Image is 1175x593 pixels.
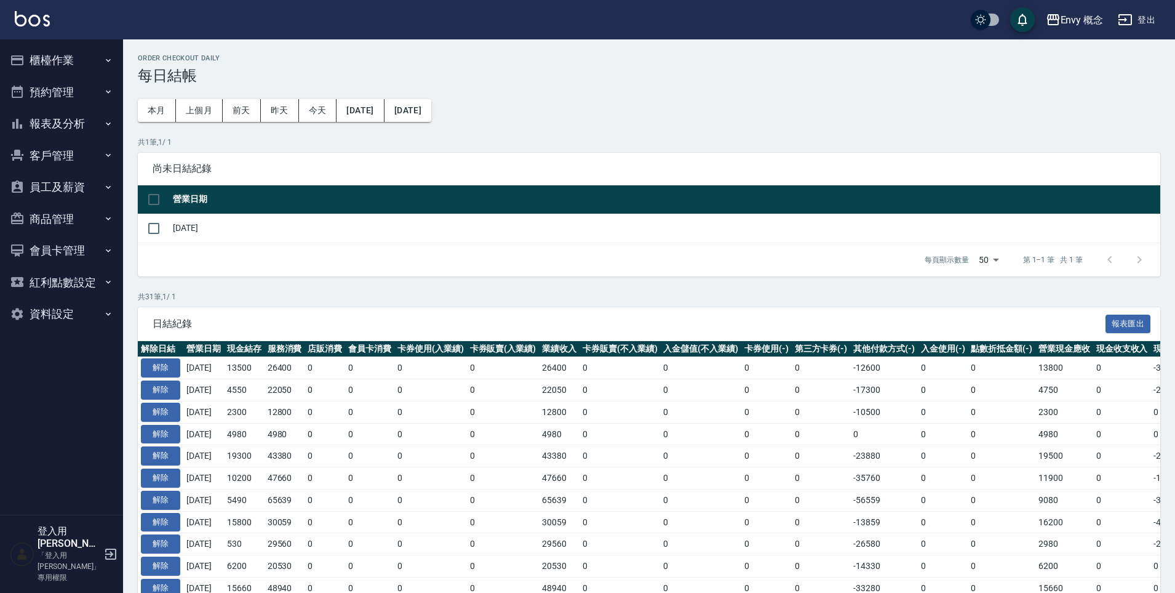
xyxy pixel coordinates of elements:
td: 0 [467,533,540,555]
td: 0 [580,489,661,511]
td: -26580 [850,533,918,555]
td: 29560 [539,533,580,555]
td: -10500 [850,401,918,423]
td: 0 [580,423,661,445]
td: 0 [968,489,1035,511]
td: 0 [660,467,741,490]
span: 尚未日結紀錄 [153,163,1145,175]
td: 0 [792,533,851,555]
button: 解除 [141,358,180,377]
td: 0 [918,511,968,533]
td: 0 [305,555,345,578]
td: 0 [467,445,540,467]
td: 0 [580,401,661,423]
td: 12800 [265,401,305,423]
td: 4980 [539,423,580,445]
td: 0 [660,357,741,379]
td: 0 [467,467,540,490]
td: 0 [394,555,467,578]
th: 會員卡消費 [345,341,394,357]
td: 20530 [265,555,305,578]
td: 0 [850,423,918,445]
td: 0 [968,533,1035,555]
td: 0 [345,555,394,578]
td: 0 [580,357,661,379]
td: -23880 [850,445,918,467]
td: 0 [918,423,968,445]
td: [DATE] [183,445,224,467]
td: 0 [918,555,968,578]
p: 共 31 筆, 1 / 1 [138,291,1160,302]
td: 0 [741,445,792,467]
td: 0 [305,489,345,511]
th: 服務消費 [265,341,305,357]
td: 13800 [1035,357,1093,379]
td: 0 [792,489,851,511]
span: 日結紀錄 [153,318,1105,330]
button: 解除 [141,446,180,466]
div: Envy 概念 [1061,12,1104,28]
th: 入金儲值(不入業績) [660,341,741,357]
td: 0 [345,489,394,511]
td: 11900 [1035,467,1093,490]
td: 0 [918,533,968,555]
button: 上個月 [176,99,223,122]
td: 0 [345,423,394,445]
td: 0 [467,489,540,511]
img: Logo [15,11,50,26]
td: [DATE] [183,379,224,401]
td: 0 [918,467,968,490]
td: [DATE] [183,533,224,555]
td: 0 [394,511,467,533]
td: 0 [792,379,851,401]
td: 2300 [1035,401,1093,423]
td: 0 [580,445,661,467]
button: 本月 [138,99,176,122]
td: 0 [305,511,345,533]
td: 0 [1093,445,1151,467]
td: [DATE] [183,467,224,490]
td: 4980 [1035,423,1093,445]
td: 4550 [224,379,265,401]
td: 0 [345,379,394,401]
td: 0 [467,357,540,379]
td: -17300 [850,379,918,401]
td: 0 [467,555,540,578]
td: 65639 [539,489,580,511]
td: 6200 [224,555,265,578]
td: 0 [1093,467,1151,490]
td: 29560 [265,533,305,555]
p: 共 1 筆, 1 / 1 [138,137,1160,148]
td: 0 [918,379,968,401]
button: 解除 [141,425,180,444]
td: [DATE] [183,401,224,423]
button: 前天 [223,99,261,122]
td: [DATE] [183,511,224,533]
td: 0 [345,445,394,467]
td: 30059 [539,511,580,533]
button: 預約管理 [5,76,118,108]
th: 其他付款方式(-) [850,341,918,357]
th: 業績收入 [539,341,580,357]
td: 0 [968,379,1035,401]
td: 0 [1093,555,1151,578]
td: 13500 [224,357,265,379]
th: 現金收支收入 [1093,341,1151,357]
th: 營業現金應收 [1035,341,1093,357]
td: 0 [394,357,467,379]
td: 20530 [539,555,580,578]
p: 「登入用[PERSON_NAME]」專用權限 [38,550,100,583]
td: 15800 [224,511,265,533]
td: 0 [580,511,661,533]
button: 會員卡管理 [5,235,118,267]
button: 解除 [141,535,180,554]
th: 店販消費 [305,341,345,357]
td: -12600 [850,357,918,379]
h2: Order checkout daily [138,54,1160,62]
td: 0 [305,357,345,379]
button: 客戶管理 [5,140,118,172]
td: 12800 [539,401,580,423]
td: -56559 [850,489,918,511]
th: 第三方卡券(-) [792,341,851,357]
td: 0 [660,445,741,467]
